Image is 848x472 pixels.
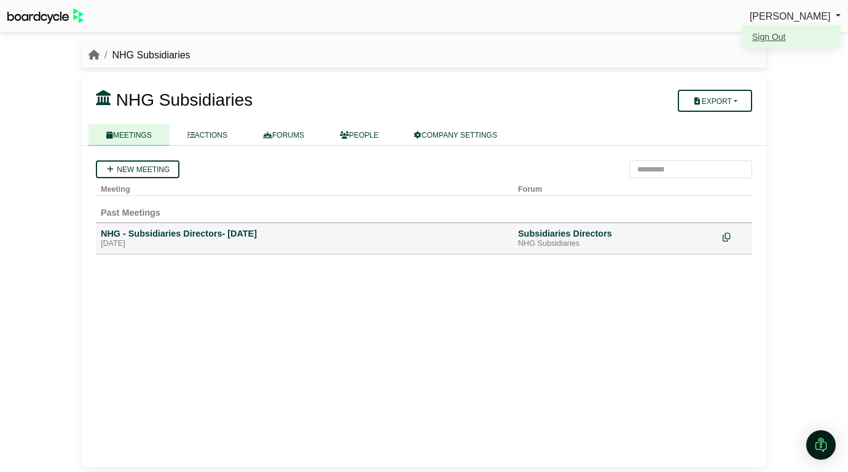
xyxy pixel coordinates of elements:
span: NHG Subsidiaries [116,90,253,109]
th: Meeting [96,178,513,196]
a: PEOPLE [322,124,396,146]
img: BoardcycleBlackGreen-aaafeed430059cb809a45853b8cf6d952af9d84e6e89e1f1685b34bfd5cb7d64.svg [7,9,84,24]
a: COMPANY SETTINGS [396,124,515,146]
th: Forum [513,178,718,196]
div: NHG - Subsidiaries Directors- [DATE] [101,228,508,239]
a: New meeting [96,160,179,178]
div: Open Intercom Messenger [806,430,836,460]
span: Past Meetings [101,208,160,218]
div: [DATE] [101,239,508,249]
div: Make a copy [723,228,747,245]
nav: breadcrumb [88,47,190,63]
div: NHG Subsidiaries [518,239,713,249]
li: NHG Subsidiaries [100,47,190,63]
a: MEETINGS [88,124,170,146]
a: [PERSON_NAME] [750,9,841,25]
a: NHG - Subsidiaries Directors- [DATE] [DATE] [101,228,508,249]
ul: [PERSON_NAME] [742,25,841,49]
a: Subsidiaries Directors NHG Subsidiaries [518,228,713,249]
span: [PERSON_NAME] [750,11,831,22]
div: Subsidiaries Directors [518,228,713,239]
a: FORUMS [245,124,322,146]
button: Export [678,90,752,112]
a: ACTIONS [170,124,245,146]
a: Sign Out [742,25,841,49]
